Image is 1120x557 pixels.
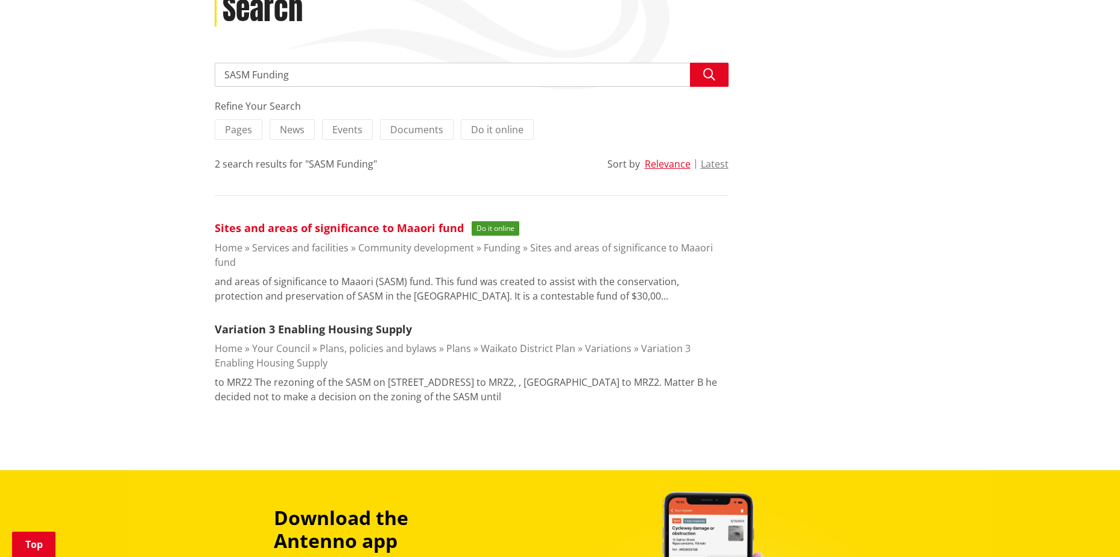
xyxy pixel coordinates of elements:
button: Relevance [645,159,691,169]
span: Do it online [471,123,524,136]
input: Search input [215,63,729,87]
p: and areas of significance to Maaori (SASM) fund. This fund was created to assist with the conserv... [215,274,729,303]
div: Refine Your Search [215,99,729,113]
a: Funding [484,241,520,254]
button: Latest [701,159,729,169]
a: Plans [446,342,471,355]
a: Variation 3 Enabling Housing Supply [215,342,691,370]
div: Sort by [607,157,640,171]
span: Documents [390,123,443,136]
span: Events [332,123,362,136]
span: Pages [225,123,252,136]
p: to MRZ2 The rezoning of the SASM on [STREET_ADDRESS] to MRZ2, , [GEOGRAPHIC_DATA] to MRZ2. Matter... [215,375,729,404]
span: News [280,123,305,136]
a: Home [215,241,242,254]
a: Home [215,342,242,355]
a: Sites and areas of significance to Maaori fund [215,221,464,235]
span: Do it online [472,221,519,236]
a: Variation 3 Enabling Housing Supply [215,322,412,336]
a: Top [12,532,55,557]
a: Sites and areas of significance to Maaori fund [215,241,713,269]
div: 2 search results for "SASM Funding" [215,157,377,171]
h3: Download the Antenno app [274,506,492,553]
a: Community development [358,241,474,254]
a: Waikato District Plan [481,342,575,355]
a: Plans, policies and bylaws [320,342,437,355]
iframe: Messenger Launcher [1065,506,1108,550]
a: Variations [585,342,631,355]
a: Services and facilities [252,241,349,254]
a: Your Council [252,342,310,355]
